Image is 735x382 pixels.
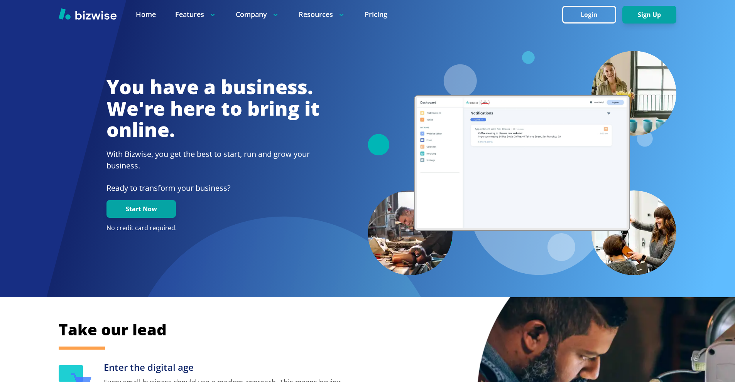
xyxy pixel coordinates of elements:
[562,11,622,19] a: Login
[622,11,676,19] a: Sign Up
[106,205,176,213] a: Start Now
[106,182,319,194] p: Ready to transform your business?
[59,8,117,20] img: Bizwise Logo
[106,148,319,172] h2: With Bizwise, you get the best to start, run and grow your business.
[106,224,319,232] p: No credit card required.
[299,10,345,19] p: Resources
[106,200,176,218] button: Start Now
[104,361,348,374] h3: Enter the digital age
[365,10,387,19] a: Pricing
[136,10,156,19] a: Home
[106,76,319,141] h1: You have a business. We're here to bring it online.
[236,10,279,19] p: Company
[175,10,216,19] p: Features
[622,6,676,24] button: Sign Up
[59,319,637,340] h2: Take our lead
[562,6,616,24] button: Login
